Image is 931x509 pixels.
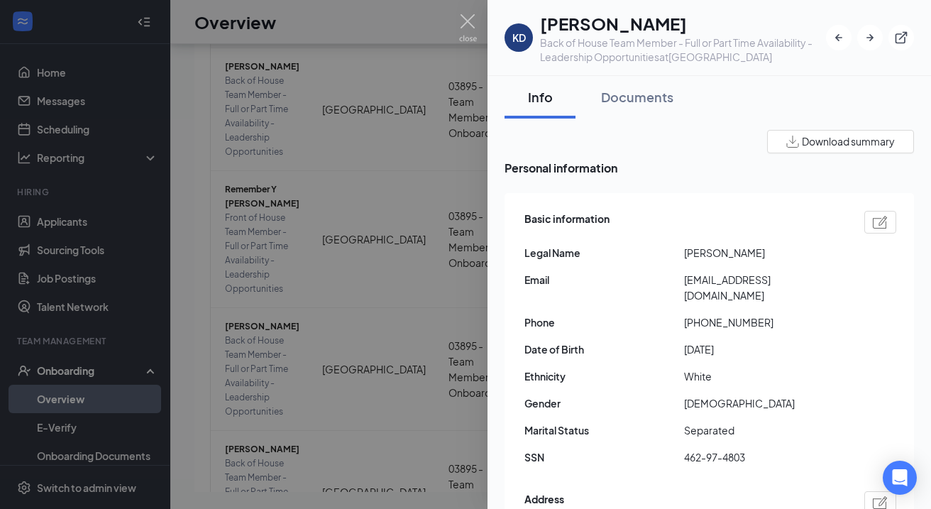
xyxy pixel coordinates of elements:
[524,272,684,288] span: Email
[802,134,895,149] span: Download summary
[524,245,684,261] span: Legal Name
[684,449,844,465] span: 462-97-4803
[883,461,917,495] div: Open Intercom Messenger
[684,272,844,303] span: [EMAIL_ADDRESS][DOMAIN_NAME]
[832,31,846,45] svg: ArrowLeftNew
[684,245,844,261] span: [PERSON_NAME]
[767,130,914,153] button: Download summary
[857,25,883,50] button: ArrowRight
[863,31,877,45] svg: ArrowRight
[601,88,673,106] div: Documents
[524,449,684,465] span: SSN
[524,341,684,357] span: Date of Birth
[524,368,684,384] span: Ethnicity
[540,11,826,35] h1: [PERSON_NAME]
[888,25,914,50] button: ExternalLink
[684,341,844,357] span: [DATE]
[684,314,844,330] span: [PHONE_NUMBER]
[540,35,826,64] div: Back of House Team Member - Full or Part Time Availability - Leadership Opportunities at [GEOGRAP...
[524,314,684,330] span: Phone
[524,422,684,438] span: Marital Status
[524,395,684,411] span: Gender
[684,368,844,384] span: White
[524,211,610,234] span: Basic information
[826,25,852,50] button: ArrowLeftNew
[505,159,914,177] span: Personal information
[684,422,844,438] span: Separated
[894,31,908,45] svg: ExternalLink
[512,31,526,45] div: KD
[519,88,561,106] div: Info
[684,395,844,411] span: [DEMOGRAPHIC_DATA]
